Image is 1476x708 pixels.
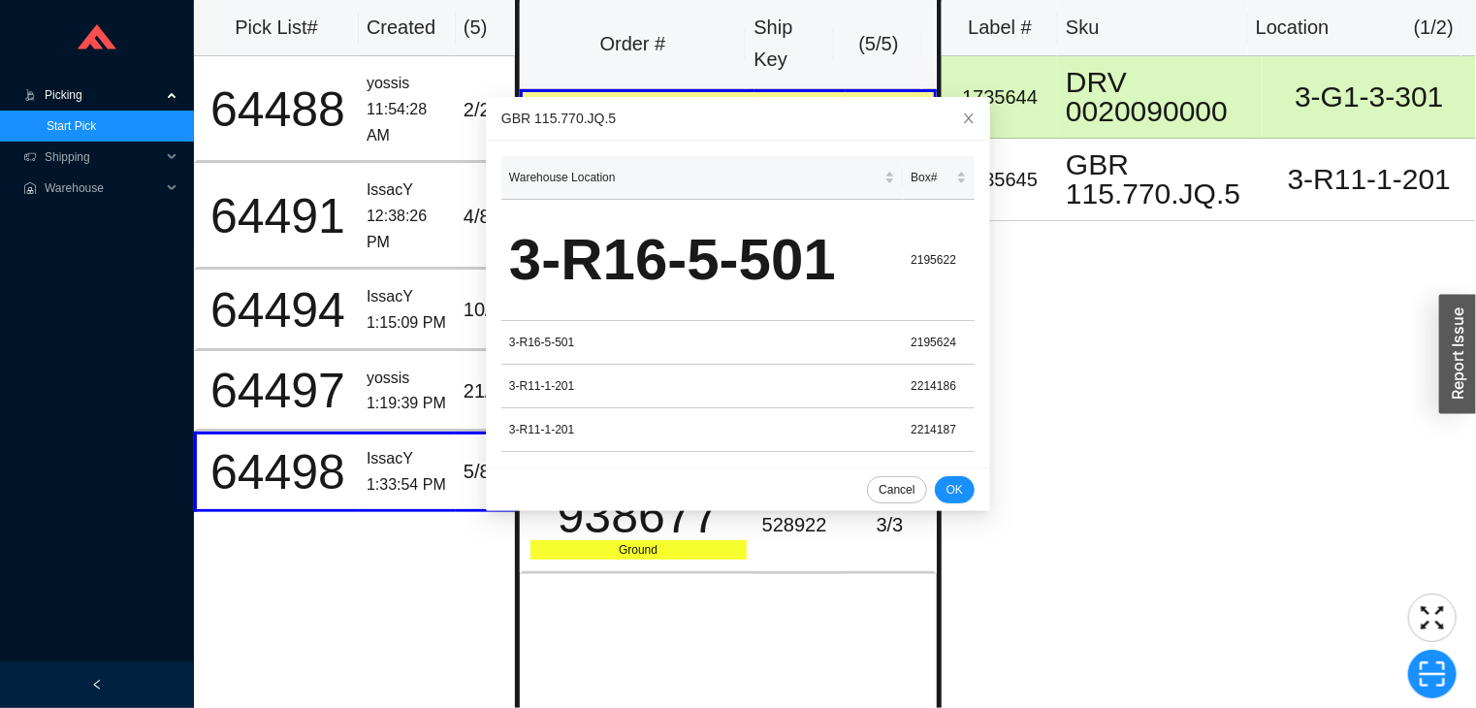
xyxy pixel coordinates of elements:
[205,448,351,497] div: 64498
[464,201,523,233] div: 4 / 8
[367,204,448,255] div: 12:38:26 PM
[1414,12,1454,44] div: ( 1 / 2 )
[367,446,448,472] div: IssacY
[947,480,963,499] span: OK
[367,177,448,204] div: IssacY
[45,80,161,111] span: Picking
[367,366,448,392] div: yossis
[911,168,952,187] span: Box#
[949,164,1050,196] div: 1735645
[205,367,351,415] div: 64497
[464,12,526,44] div: ( 5 )
[509,420,895,439] div: 3-R11-1-201
[45,173,161,204] span: Warehouse
[205,85,351,134] div: 64488
[762,509,838,541] div: 528922
[903,365,975,408] td: 2214186
[530,492,747,540] div: 938677
[509,168,881,187] span: Warehouse Location
[509,376,895,396] div: 3-R11-1-201
[947,97,990,140] button: Close
[464,94,523,126] div: 2 / 2
[501,156,903,200] th: Warehouse Location sortable
[879,480,914,499] span: Cancel
[464,456,523,488] div: 5 / 8
[1408,594,1457,642] button: fullscreen
[1409,603,1456,632] span: fullscreen
[464,294,523,326] div: 10 / 19
[205,192,351,241] div: 64491
[91,679,103,691] span: left
[903,200,975,321] td: 2195622
[949,81,1050,113] div: 1735644
[464,375,523,407] div: 21 / 21
[367,71,448,97] div: yossis
[1270,165,1468,194] div: 3-R11-1-201
[853,509,926,541] div: 3 / 3
[367,310,448,337] div: 1:15:09 PM
[367,472,448,499] div: 1:33:54 PM
[367,391,448,417] div: 1:19:39 PM
[962,112,976,125] span: close
[47,119,96,133] a: Start Pick
[1256,12,1330,44] div: Location
[45,142,161,173] span: Shipping
[935,476,975,503] button: OK
[501,108,975,129] div: GBR 115.770.JQ.5
[367,284,448,310] div: IssacY
[867,476,926,503] button: Cancel
[842,28,914,60] div: ( 5 / 5 )
[530,540,747,560] div: Ground
[205,286,351,335] div: 64494
[903,408,975,452] td: 2214187
[509,333,895,352] div: 3-R16-5-501
[1066,150,1255,209] div: GBR 115.770.JQ.5
[903,156,975,200] th: Box# sortable
[1408,650,1457,698] button: scan
[1270,82,1468,112] div: 3-G1-3-301
[509,211,895,308] div: 3-R16-5-501
[1066,68,1255,126] div: DRV 0020090000
[367,97,448,148] div: 11:54:28 AM
[1409,660,1456,689] span: scan
[903,321,975,365] td: 2195624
